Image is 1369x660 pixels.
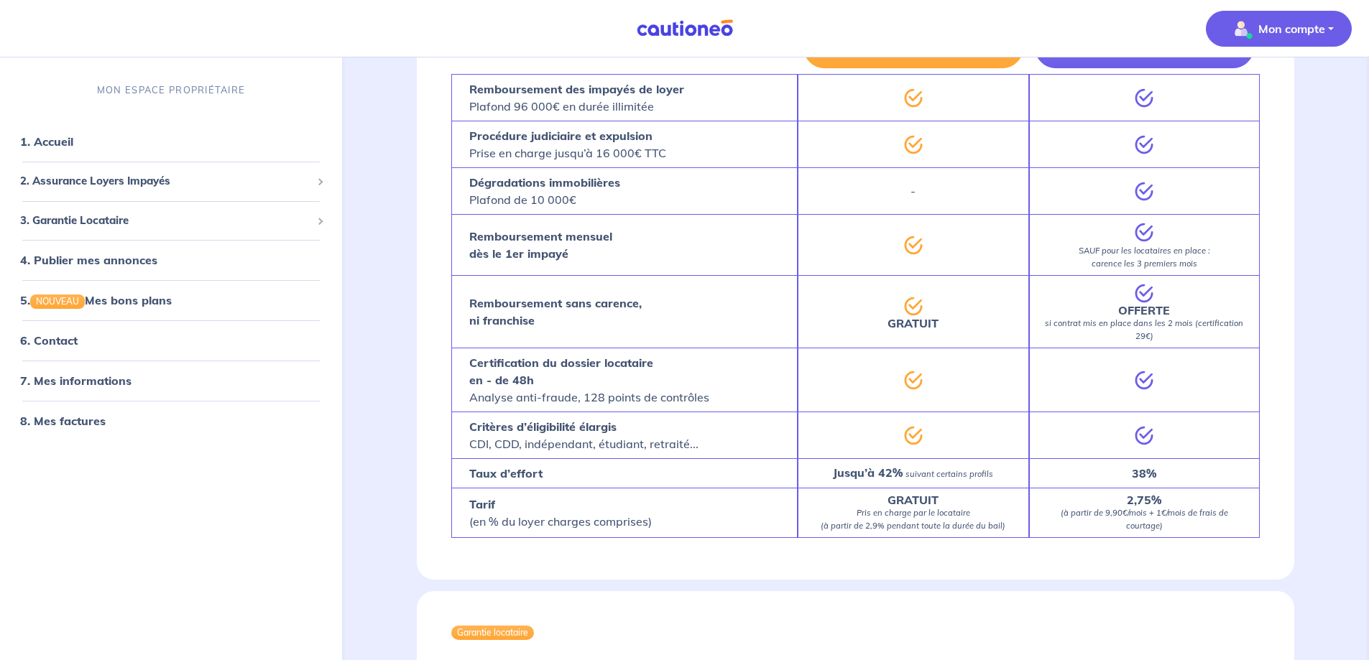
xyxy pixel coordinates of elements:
[469,497,495,511] strong: Tarif
[6,366,336,395] div: 7. Mes informations
[1127,493,1161,507] strong: 2,75%
[20,213,311,229] span: 3. Garantie Locataire
[1206,11,1352,47] button: illu_account_valid_menu.svgMon compte
[6,127,336,156] div: 1. Accueil
[469,466,543,480] strong: Taux d’effort
[833,465,903,480] strong: Jusqu’à 42%
[469,418,699,452] p: CDI, CDD, indépendant, étudiant, retraité...
[821,508,1005,531] em: Pris en charge par le locataire (à partir de 2,9% pendant toute la durée du bail)
[798,167,1028,214] div: -
[1061,508,1228,531] em: (à partir de 9,90€/mois + 1€/mois de frais de courtage)
[469,82,684,96] strong: Remboursement des impayés de loyer
[888,493,939,507] strong: GRATUIT
[6,326,336,355] div: 6. Contact
[20,173,311,190] span: 2. Assurance Loyers Impayés
[97,83,245,97] p: MON ESPACE PROPRIÉTAIRE
[469,496,652,530] p: (en % du loyer charges comprises)
[20,253,157,267] a: 4. Publier mes annonces
[1132,466,1156,480] strong: 38%
[20,414,106,428] a: 8. Mes factures
[6,406,336,435] div: 8. Mes factures
[20,134,73,149] a: 1. Accueil
[905,469,993,479] em: suivant certains profils
[469,80,684,115] p: Plafond 96 000€ en durée illimitée
[469,129,653,143] strong: Procédure judiciaire et expulsion
[6,286,336,315] div: 5.NOUVEAUMes bons plans
[1118,303,1170,317] strong: OFFERTE
[6,167,336,195] div: 2. Assurance Loyers Impayés
[1079,246,1210,269] em: SAUF pour les locataires en place : carence les 3 premiers mois
[20,293,172,307] a: 5.NOUVEAUMes bons plans
[469,419,617,434] strong: Critères d’éligibilité élargis
[469,175,620,190] strong: Dégradations immobilières
[20,333,78,348] a: 6. Contact
[469,296,642,327] strong: Remboursement sans carence, ni franchise
[888,316,939,330] strong: GRATUIT
[631,19,739,37] img: Cautioneo
[6,207,336,235] div: 3. Garantie Locataire
[6,246,336,274] div: 4. Publier mes annonces
[451,626,534,640] div: Garantie locataire
[469,127,666,162] p: Prise en charge jusqu’à 16 000€ TTC
[469,354,709,406] p: Analyse anti-fraude, 128 points de contrôles
[1230,17,1253,40] img: illu_account_valid_menu.svg
[469,229,612,261] strong: Remboursement mensuel dès le 1er impayé
[469,174,620,208] p: Plafond de 10 000€
[1258,20,1325,37] p: Mon compte
[469,355,653,387] strong: Certification du dossier locataire en - de 48h
[20,373,132,388] a: 7. Mes informations
[1045,318,1243,341] em: si contrat mis en place dans les 2 mois (certification 29€)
